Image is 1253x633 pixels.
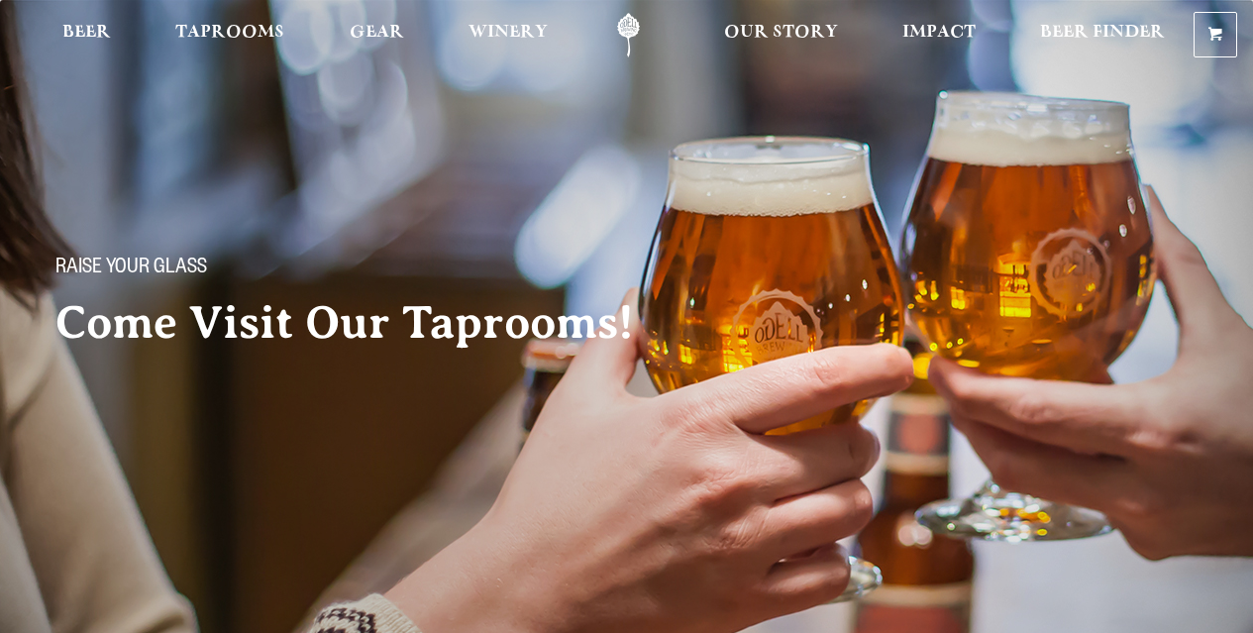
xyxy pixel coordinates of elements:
a: Impact [889,13,989,57]
span: Our Story [724,25,838,41]
a: Beer Finder [1027,13,1178,57]
a: Winery [456,13,561,57]
span: Raise your glass [55,257,207,282]
a: Taprooms [162,13,297,57]
a: Beer [50,13,124,57]
span: Beer Finder [1040,25,1165,41]
a: Our Story [711,13,851,57]
a: Odell Home [591,13,666,57]
span: Impact [902,25,976,41]
a: Gear [337,13,417,57]
span: Gear [350,25,404,41]
h2: Come Visit Our Taprooms! [55,298,674,348]
span: Beer [62,25,111,41]
span: Taprooms [175,25,284,41]
span: Winery [469,25,548,41]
